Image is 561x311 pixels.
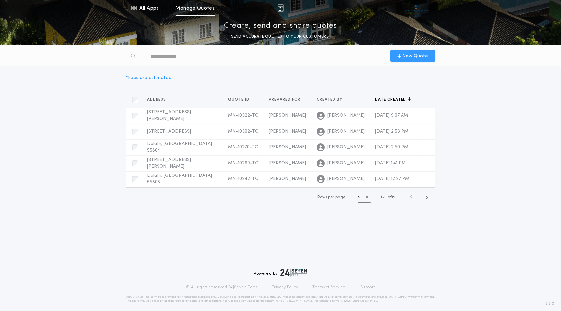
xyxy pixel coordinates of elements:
span: Duluth, [GEOGRAPHIC_DATA] 55803 [147,173,212,185]
span: MN-10270-TC [228,145,258,150]
span: [PERSON_NAME] [269,145,306,150]
span: [PERSON_NAME] [328,144,365,151]
span: Address [147,97,168,102]
div: Powered by [254,269,307,277]
a: [URL][DOMAIN_NAME] [281,300,314,302]
img: logo [280,269,307,277]
span: MN-10269-TC [228,161,259,166]
span: [DATE] 2:50 PM [375,145,409,150]
a: Terms of Service [313,285,346,290]
span: [PERSON_NAME] [269,113,306,118]
button: New Quote [390,50,435,62]
button: Address [147,97,171,103]
span: [PERSON_NAME] [328,112,365,119]
p: © All rights reserved. 24|Seven Fees [186,285,257,290]
span: Date created [375,97,408,102]
button: Date created [375,97,411,103]
span: [DATE] 9:07 AM [375,113,408,118]
span: Duluth, [GEOGRAPHIC_DATA] 55804 [147,141,212,153]
span: [STREET_ADDRESS] [147,129,191,134]
button: 5 [358,192,371,203]
span: [PERSON_NAME] [269,161,306,166]
span: MN-10322-TC [228,113,259,118]
span: Created by [317,97,344,102]
span: [STREET_ADDRESS][PERSON_NAME] [147,110,191,121]
span: MN-10242-TC [228,176,259,181]
span: 1 [381,195,382,199]
span: Prepared for [269,97,302,102]
span: [PERSON_NAME] [269,176,306,181]
span: 5 [385,195,387,199]
h1: 5 [358,194,360,201]
a: Support [360,285,375,290]
div: * Fees are estimated. [126,74,173,81]
span: [STREET_ADDRESS][PERSON_NAME] [147,157,191,169]
span: New Quote [403,53,428,59]
span: [DATE] 12:27 PM [375,176,410,181]
img: img [277,4,284,12]
span: [PERSON_NAME] [328,160,365,167]
p: Create, send and share quotes [224,21,337,31]
span: [PERSON_NAME] [328,128,365,135]
span: [PERSON_NAME] [328,176,365,182]
a: Privacy Policy [272,285,298,290]
span: Rows per page: [317,195,347,199]
p: DISCLAIMER: This estimate is provided for informational purposes only. 24|Seven Fees, a product o... [126,295,435,303]
span: [DATE] 1:41 PM [375,161,406,166]
span: MN-10302-TC [228,129,259,134]
span: of 19 [388,194,396,200]
span: [PERSON_NAME] [269,129,306,134]
span: [DATE] 2:53 PM [375,129,409,134]
span: 3.8.0 [545,301,554,307]
img: vs-icon [404,5,429,11]
span: Quote ID [228,97,251,102]
p: SEND ACCURATE QUOTES TO YOUR CUSTOMERS. [231,33,330,40]
button: Created by [317,97,348,103]
button: Quote ID [228,97,255,103]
